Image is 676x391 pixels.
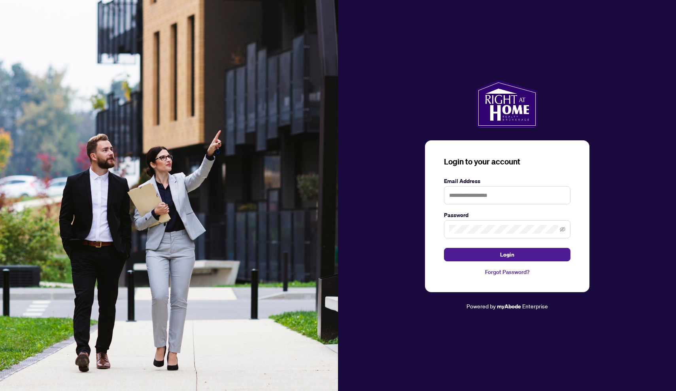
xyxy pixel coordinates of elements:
a: Forgot Password? [444,268,570,276]
a: myAbode [497,302,521,311]
span: Enterprise [522,302,548,310]
button: Login [444,248,570,261]
span: Login [500,248,514,261]
h3: Login to your account [444,156,570,167]
label: Email Address [444,177,570,185]
img: ma-logo [476,80,538,128]
span: eye-invisible [560,227,565,232]
span: Powered by [466,302,496,310]
label: Password [444,211,570,219]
